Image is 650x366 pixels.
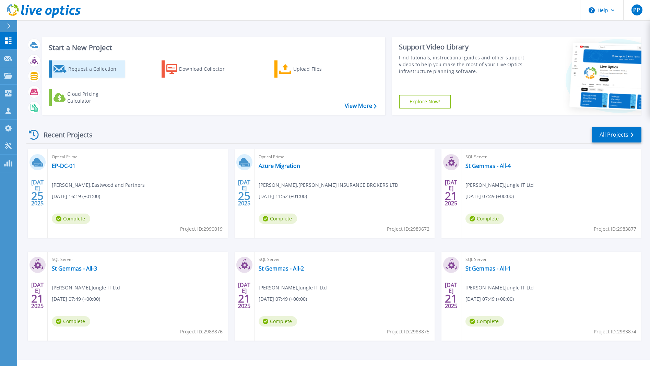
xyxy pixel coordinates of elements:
[345,103,377,109] a: View More
[162,60,238,78] a: Download Collector
[49,44,376,52] h3: Start a New Project
[259,181,398,189] span: [PERSON_NAME] , [PERSON_NAME] INSURANCE BROKERS LTD
[274,60,351,78] a: Upload Files
[31,296,44,301] span: 21
[26,126,102,143] div: Recent Projects
[52,214,90,224] span: Complete
[259,284,327,291] span: [PERSON_NAME] , Jungle IT Ltd
[445,283,458,308] div: [DATE] 2025
[465,265,511,272] a: St Gemmas - All-1
[259,295,307,303] span: [DATE] 07:49 (+00:00)
[52,153,224,161] span: Optical Prime
[52,162,75,169] a: EP-DC-01
[49,89,125,106] a: Cloud Pricing Calculator
[259,193,307,200] span: [DATE] 11:52 (+01:00)
[238,296,250,301] span: 21
[179,62,234,76] div: Download Collector
[387,225,429,233] span: Project ID: 2989672
[594,328,636,335] span: Project ID: 2983874
[399,43,526,52] div: Support Video Library
[52,284,120,291] span: [PERSON_NAME] , Jungle IT Ltd
[259,153,430,161] span: Optical Prime
[52,295,100,303] span: [DATE] 07:49 (+00:00)
[238,193,250,199] span: 25
[293,62,348,76] div: Upload Files
[259,265,304,272] a: St Gemmas - All-2
[31,193,44,199] span: 25
[465,256,637,263] span: SQL Server
[445,180,458,205] div: [DATE] 2025
[465,181,534,189] span: [PERSON_NAME] , Jungle IT Ltd
[238,283,251,308] div: [DATE] 2025
[633,7,640,13] span: PP
[465,153,637,161] span: SQL Server
[31,283,44,308] div: [DATE] 2025
[465,316,504,327] span: Complete
[52,193,100,200] span: [DATE] 16:19 (+01:00)
[180,225,223,233] span: Project ID: 2990019
[31,180,44,205] div: [DATE] 2025
[52,265,97,272] a: St Gemmas - All-3
[259,162,300,169] a: Azure Migration
[592,127,641,142] a: All Projects
[465,214,504,224] span: Complete
[238,180,251,205] div: [DATE] 2025
[259,214,297,224] span: Complete
[259,256,430,263] span: SQL Server
[445,193,457,199] span: 21
[68,62,123,76] div: Request a Collection
[52,256,224,263] span: SQL Server
[465,284,534,291] span: [PERSON_NAME] , Jungle IT Ltd
[594,225,636,233] span: Project ID: 2983877
[67,91,122,104] div: Cloud Pricing Calculator
[399,95,451,108] a: Explore Now!
[387,328,429,335] span: Project ID: 2983875
[52,316,90,327] span: Complete
[49,60,125,78] a: Request a Collection
[259,316,297,327] span: Complete
[465,162,511,169] a: St Gemmas - All-4
[465,295,514,303] span: [DATE] 07:49 (+00:00)
[465,193,514,200] span: [DATE] 07:49 (+00:00)
[180,328,223,335] span: Project ID: 2983876
[445,296,457,301] span: 21
[399,54,526,75] div: Find tutorials, instructional guides and other support videos to help you make the most of your L...
[52,181,145,189] span: [PERSON_NAME] , Eastwood and Partners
